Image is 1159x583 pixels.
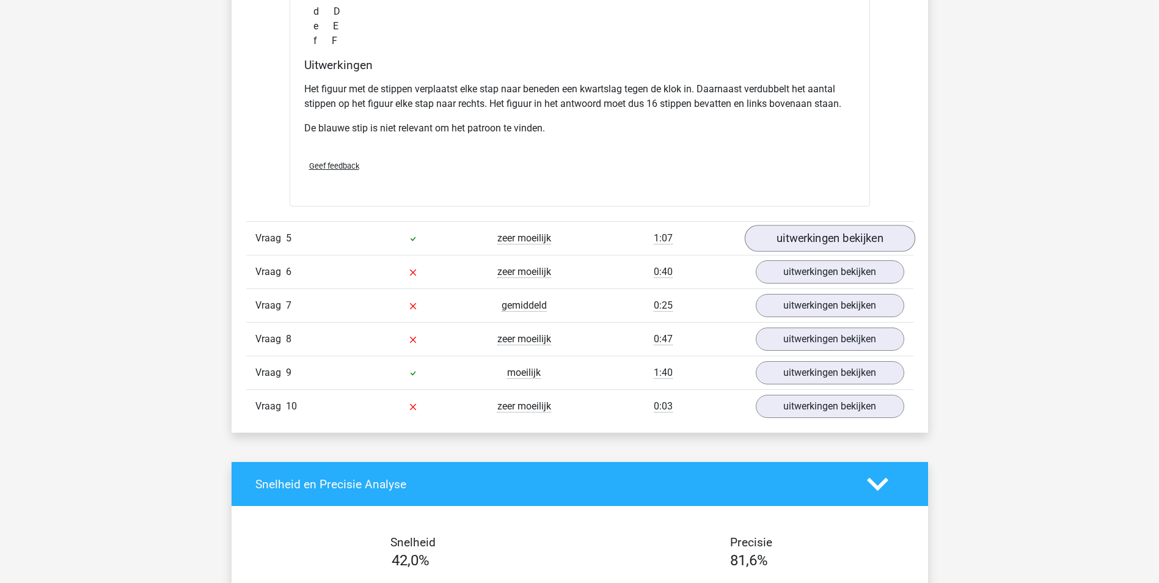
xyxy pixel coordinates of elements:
span: 0:03 [654,400,673,413]
a: uitwerkingen bekijken [756,260,904,284]
span: Vraag [255,231,286,246]
span: 0:25 [654,299,673,312]
span: 42,0% [392,552,430,569]
a: uitwerkingen bekijken [744,225,915,252]
span: 6 [286,266,291,277]
h4: Precisie [594,535,909,549]
a: uitwerkingen bekijken [756,395,904,418]
div: F [304,34,855,48]
span: 8 [286,333,291,345]
span: Vraag [255,298,286,313]
span: f [313,34,332,48]
span: 0:40 [654,266,673,278]
span: zeer moeilijk [497,400,551,413]
span: 5 [286,232,291,244]
a: uitwerkingen bekijken [756,361,904,384]
span: zeer moeilijk [497,232,551,244]
a: uitwerkingen bekijken [756,294,904,317]
span: 0:47 [654,333,673,345]
h4: Uitwerkingen [304,58,855,72]
span: Vraag [255,332,286,346]
span: gemiddeld [502,299,547,312]
span: 7 [286,299,291,311]
span: Vraag [255,399,286,414]
h4: Snelheid en Precisie Analyse [255,477,849,491]
span: 1:40 [654,367,673,379]
span: moeilijk [507,367,541,379]
span: Geef feedback [309,161,359,170]
span: e [313,19,333,34]
p: De blauwe stip is niet relevant om het patroon te vinden. [304,121,855,136]
span: 9 [286,367,291,378]
p: Het figuur met de stippen verplaatst elke stap naar beneden een kwartslag tegen de klok in. Daarn... [304,82,855,111]
a: uitwerkingen bekijken [756,328,904,351]
div: E [304,19,855,34]
span: Vraag [255,365,286,380]
span: 1:07 [654,232,673,244]
span: 81,6% [730,552,768,569]
span: 10 [286,400,297,412]
span: zeer moeilijk [497,333,551,345]
span: Vraag [255,265,286,279]
span: d [313,4,334,19]
span: zeer moeilijk [497,266,551,278]
div: D [304,4,855,19]
h4: Snelheid [255,535,571,549]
